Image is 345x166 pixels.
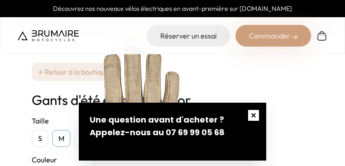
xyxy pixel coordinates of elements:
[235,25,311,47] div: Commander
[292,34,297,40] img: right-arrow-2.png
[147,25,230,47] a: Réserver un essai
[18,30,79,41] img: Brumaire Motocycles
[316,30,327,41] img: Panier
